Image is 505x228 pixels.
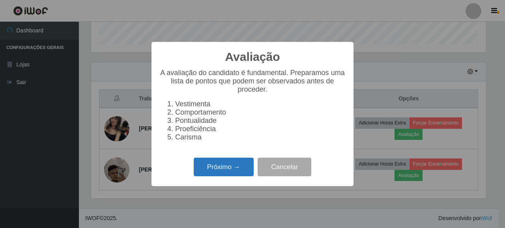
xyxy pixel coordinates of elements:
[159,69,346,94] p: A avaliação do candidato é fundamental. Preparamos uma lista de pontos que podem ser observados a...
[175,100,346,108] li: Vestimenta
[225,50,280,64] h2: Avaliação
[175,125,346,133] li: Proeficiência
[175,117,346,125] li: Pontualidade
[194,158,254,176] button: Próximo →
[175,133,346,141] li: Carisma
[175,108,346,117] li: Comportamento
[258,158,311,176] button: Cancelar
